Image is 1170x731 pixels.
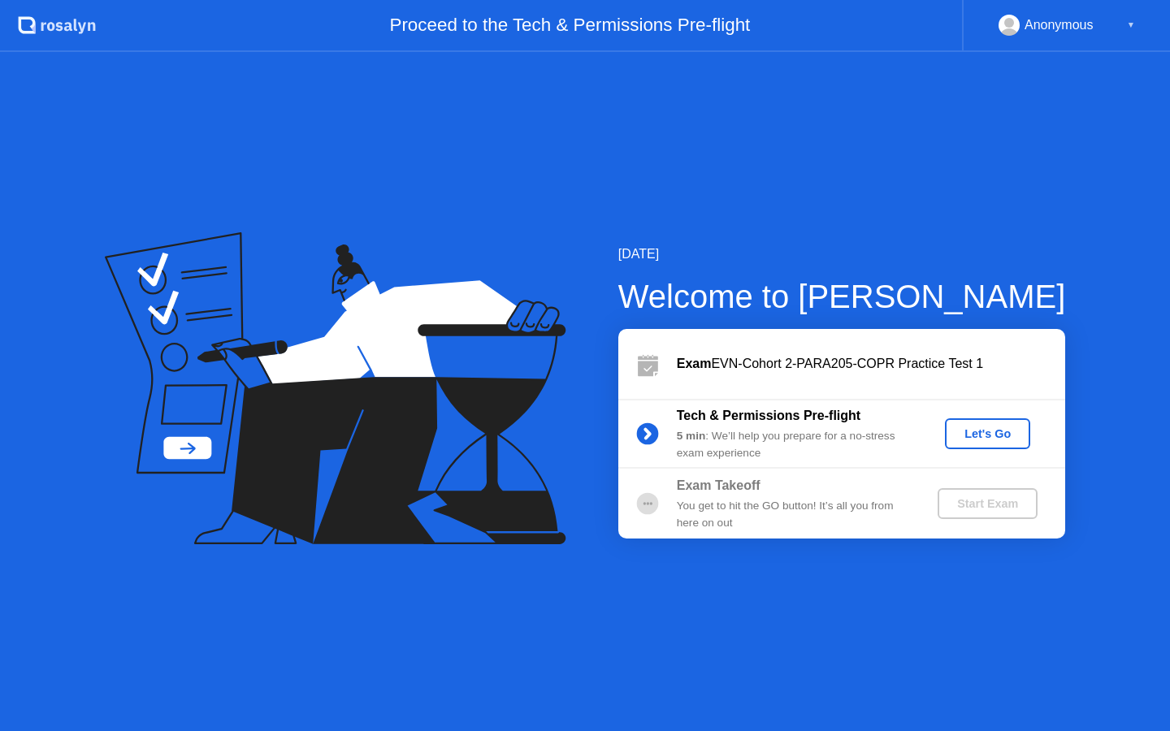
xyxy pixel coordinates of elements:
b: Exam [677,357,712,370]
div: You get to hit the GO button! It’s all you from here on out [677,498,911,531]
b: Exam Takeoff [677,478,760,492]
div: : We’ll help you prepare for a no-stress exam experience [677,428,911,461]
div: Let's Go [951,427,1024,440]
button: Start Exam [938,488,1038,519]
div: Anonymous [1025,15,1094,36]
b: 5 min [677,430,706,442]
div: EVN-Cohort 2-PARA205-COPR Practice Test 1 [677,354,1065,374]
div: Welcome to [PERSON_NAME] [618,272,1066,321]
button: Let's Go [945,418,1030,449]
div: [DATE] [618,244,1066,264]
div: ▼ [1127,15,1135,36]
div: Start Exam [944,497,1031,510]
b: Tech & Permissions Pre-flight [677,409,860,422]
